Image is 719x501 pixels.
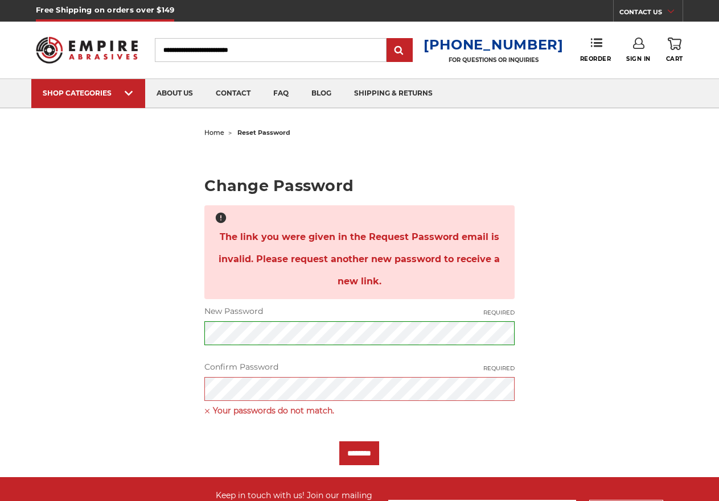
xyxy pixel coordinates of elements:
span: Cart [666,55,683,63]
span: The link you were given in the Request Password email is invalid. Please request another new pass... [213,226,505,293]
span: Sign In [626,55,651,63]
small: Required [483,364,515,372]
a: shipping & returns [343,79,444,108]
span: Reorder [580,55,611,63]
span: reset password [237,129,290,136]
label: New Password [204,305,514,317]
div: SHOP CATEGORIES [43,89,134,97]
span: Your passwords do not match. [204,404,514,417]
img: Empire Abrasives [36,30,138,70]
a: faq [262,79,300,108]
label: Confirm Password [204,361,514,373]
small: Required [483,308,515,317]
a: about us [145,79,204,108]
a: [PHONE_NUMBER] [424,36,564,53]
a: home [204,129,224,136]
a: Reorder [580,38,611,62]
input: Submit [388,39,411,62]
h2: Change Password [204,178,514,193]
a: contact [204,79,262,108]
p: FOR QUESTIONS OR INQUIRIES [424,56,564,64]
a: blog [300,79,343,108]
a: Cart [666,38,683,63]
a: CONTACT US [619,6,683,22]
